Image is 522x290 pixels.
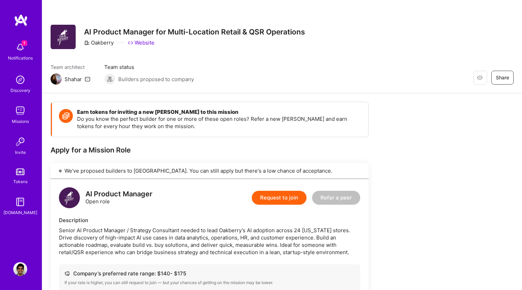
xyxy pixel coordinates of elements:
[104,63,194,71] span: Team status
[496,74,509,81] span: Share
[491,71,514,85] button: Share
[8,54,33,62] div: Notifications
[51,163,369,179] div: We've proposed builders to [GEOGRAPHIC_DATA]. You can still apply but there's a low chance of acc...
[477,75,483,80] i: icon EyeClosed
[59,217,360,224] div: Description
[85,190,152,198] div: AI Product Manager
[59,109,73,123] img: Token icon
[59,187,80,208] img: logo
[51,73,62,85] img: Team Architect
[252,191,307,205] button: Request to join
[84,28,305,36] h3: AI Product Manager for Multi-Location Retail & QSR Operations
[77,109,361,115] h4: Earn tokens for inviting a new [PERSON_NAME] to this mission
[13,135,27,149] img: Invite
[65,280,355,285] div: If your rate is higher, you can still request to join — but your chances of getting on the missio...
[84,39,114,46] div: Oakberry
[51,146,369,155] div: Apply for a Mission Role
[51,63,90,71] span: Team architect
[104,73,115,85] img: Builders proposed to company
[3,209,37,216] div: [DOMAIN_NAME]
[13,262,27,276] img: User Avatar
[65,270,355,277] div: Company’s preferred rate range: $ 140 - $ 175
[312,191,360,205] button: Refer a peer
[12,118,29,125] div: Missions
[22,40,27,46] span: 1
[12,262,29,276] a: User Avatar
[59,227,360,256] div: Senior AI Product Manager / Strategy Consultant needed to lead Oakberry’s AI adoption across 24 [...
[13,40,27,54] img: bell
[77,115,361,130] p: Do you know the perfect builder for one or more of these open roles? Refer a new [PERSON_NAME] an...
[51,25,76,49] img: Company Logo
[85,76,90,82] i: icon Mail
[15,149,26,156] div: Invite
[14,14,28,26] img: logo
[10,87,30,94] div: Discovery
[65,76,82,83] div: Shahar
[16,168,24,175] img: tokens
[84,40,90,46] i: icon CompanyGray
[13,104,27,118] img: teamwork
[118,76,194,83] span: Builders proposed to company
[65,271,70,276] i: icon Cash
[13,178,28,185] div: Tokens
[13,195,27,209] img: guide book
[85,190,152,205] div: Open role
[13,73,27,87] img: discovery
[128,39,154,46] a: Website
